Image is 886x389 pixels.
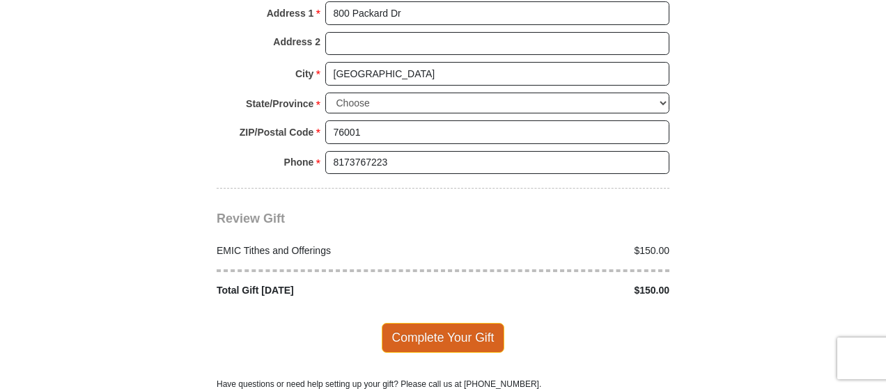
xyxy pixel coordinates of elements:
strong: Address 1 [267,3,314,23]
span: Review Gift [217,212,285,225]
strong: Address 2 [273,32,320,51]
strong: ZIP/Postal Code [240,122,314,142]
div: $150.00 [443,244,677,258]
div: $150.00 [443,283,677,298]
strong: State/Province [246,94,313,113]
strong: City [295,64,313,84]
div: Total Gift [DATE] [210,283,444,298]
div: EMIC Tithes and Offerings [210,244,444,258]
strong: Phone [284,152,314,172]
span: Complete Your Gift [382,323,505,352]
